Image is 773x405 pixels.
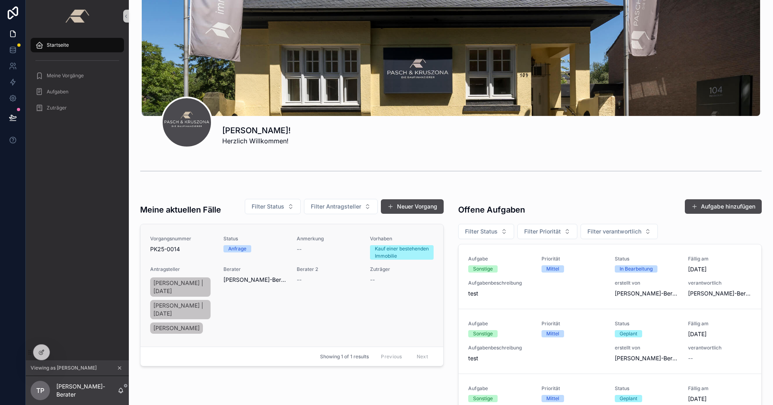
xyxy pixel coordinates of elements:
[47,72,84,79] span: Meine Vorgänge
[688,256,752,262] span: Fällig am
[458,204,525,216] h3: Offene Aufgaben
[615,256,678,262] span: Status
[311,202,361,211] span: Filter Antragsteller
[465,227,498,236] span: Filter Status
[587,227,641,236] span: Filter verantwortlich
[150,236,214,242] span: Vorgangsnummer
[153,324,200,332] span: [PERSON_NAME]
[150,266,214,273] span: Antragsteller
[228,245,246,252] div: Anfrage
[320,353,369,360] span: Showing 1 of 1 results
[468,280,605,286] span: Aufgabenbeschreibung
[297,245,302,253] span: --
[31,68,124,83] a: Meine Vorgänge
[468,289,605,298] span: test
[36,386,44,395] span: TP
[375,245,429,260] div: Kauf einer bestehenden Immobilie
[615,345,678,351] span: erstellt von
[370,266,434,273] span: Zuträger
[459,244,761,309] a: AufgabeSonstigePrioritätMittelStatusIn BearbeitungFällig am[DATE]Aufgabenbeschreibungtesterstellt...
[468,354,605,362] span: test
[150,300,211,319] a: [PERSON_NAME] | [DATE]
[31,85,124,99] a: Aufgaben
[688,289,752,298] span: [PERSON_NAME]-Berater
[688,395,752,403] span: [DATE]
[31,38,124,52] a: Startseite
[245,199,301,214] button: Select Button
[542,385,605,392] span: Priorität
[615,320,678,327] span: Status
[615,354,678,362] span: [PERSON_NAME]-Berater
[31,101,124,115] a: Zuträger
[458,224,514,239] button: Select Button
[524,227,561,236] span: Filter Priorität
[297,266,360,273] span: Berater 2
[381,199,444,214] button: Neuer Vorgang
[615,280,678,286] span: erstellt von
[620,330,637,337] div: Geplant
[370,276,375,284] span: --
[688,320,752,327] span: Fällig am
[370,236,434,242] span: Vorhaben
[223,276,287,284] span: [PERSON_NAME]-Berater
[65,10,89,23] img: App logo
[546,395,559,402] div: Mittel
[153,279,207,295] span: [PERSON_NAME] | [DATE]
[47,89,68,95] span: Aufgaben
[222,125,291,136] h1: [PERSON_NAME]!
[517,224,577,239] button: Select Button
[620,265,653,273] div: In Bearbeitung
[468,256,532,262] span: Aufgabe
[546,265,559,273] div: Mittel
[56,382,118,399] p: [PERSON_NAME]-Berater
[150,245,214,253] span: PK25-0014
[542,320,605,327] span: Priorität
[546,330,559,337] div: Mittel
[688,385,752,392] span: Fällig am
[468,345,605,351] span: Aufgabenbeschreibung
[252,202,284,211] span: Filter Status
[688,280,752,286] span: verantwortlich
[297,236,360,242] span: Anmerkung
[47,42,69,48] span: Startseite
[150,322,203,334] a: [PERSON_NAME]
[222,136,291,146] span: Herzlich Willkommen!
[223,236,287,242] span: Status
[223,266,287,273] span: Berater
[473,265,493,273] div: Sonstige
[304,199,378,214] button: Select Button
[297,276,302,284] span: --
[688,345,752,351] span: verantwortlich
[140,204,221,216] h3: Meine aktuellen Fälle
[581,224,658,239] button: Select Button
[473,395,493,402] div: Sonstige
[468,385,532,392] span: Aufgabe
[542,256,605,262] span: Priorität
[473,330,493,337] div: Sonstige
[47,105,67,111] span: Zuträger
[150,277,211,297] a: [PERSON_NAME] | [DATE]
[688,330,752,338] span: [DATE]
[459,309,761,374] a: AufgabeSonstigePrioritätMittelStatusGeplantFällig am[DATE]Aufgabenbeschreibungtesterstellt von[PE...
[685,199,762,214] button: Aufgabe hinzufügen
[468,320,532,327] span: Aufgabe
[688,354,693,362] span: --
[615,289,678,298] span: [PERSON_NAME]-Berater
[688,265,752,273] span: [DATE]
[620,395,637,402] div: Geplant
[615,385,678,392] span: Status
[26,32,129,126] div: scrollable content
[31,365,97,371] span: Viewing as [PERSON_NAME]
[141,224,443,347] a: VorgangsnummerPK25-0014StatusAnfrageAnmerkung--VorhabenKauf einer bestehenden ImmobilieAntragstel...
[153,302,207,318] span: [PERSON_NAME] | [DATE]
